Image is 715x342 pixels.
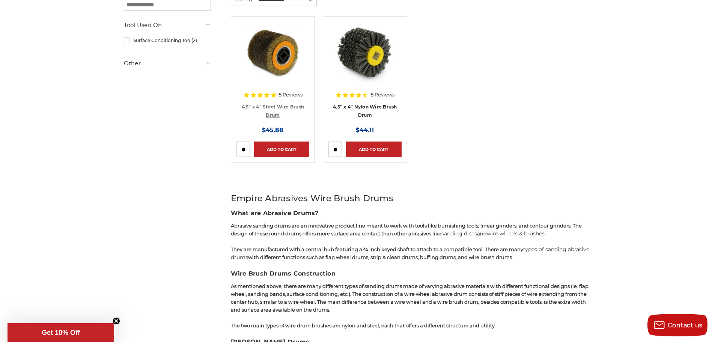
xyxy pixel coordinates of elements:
a: Add to Cart [346,142,401,157]
a: 4.5” x 4” Steel Wire Brush Drum [242,104,304,118]
a: sanding discs [441,230,477,237]
span: 5 Reviews [371,92,394,97]
span: (2) [191,38,197,43]
div: Get 10% OffClose teaser [8,323,114,342]
a: 4.5 inch x 4 inch Abrasive nylon brush [328,22,401,95]
img: 4.5 inch x 4 inch Abrasive steel wire brush [243,22,303,82]
h2: Empire Abrasives Wire Brush Drums [231,192,592,205]
button: Close teaser [113,317,120,325]
span: $45.88 [262,127,283,134]
span: Abrasive sanding drums are an innovative product line meant to work with tools like burnishing to... [231,223,582,237]
span: Get 10% Off [42,329,80,336]
span: Contact us [668,322,703,329]
a: 4.5 inch x 4 inch Abrasive steel wire brush [236,22,309,95]
h5: Other [124,59,211,68]
h3: Wire Brush Drums Construction [231,269,592,278]
h5: Tool Used On [124,21,211,30]
a: wire wheels & brushes [487,230,545,237]
img: 4.5 inch x 4 inch Abrasive nylon brush [335,22,395,82]
button: Contact us [647,314,707,336]
span: The two main types of wire drum brushes are nylon and steel, each that offers a different structu... [231,322,496,328]
a: Add to Cart [254,142,309,157]
span: As mentioned above, there are many different types of sanding drums made of varying abrasive mate... [231,283,589,313]
span: $44.11 [356,127,374,134]
span: 5 Reviews [279,92,303,97]
a: Surface Conditioning Tool [124,34,211,47]
span: They are manufactured with a central hub featuring a ¾ inch keyed shaft to attach to a compatible... [231,246,589,260]
h3: What are Abrasive Drums? [231,209,592,218]
a: 4.5” x 4” Nylon Wire Brush Drum [333,104,397,118]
